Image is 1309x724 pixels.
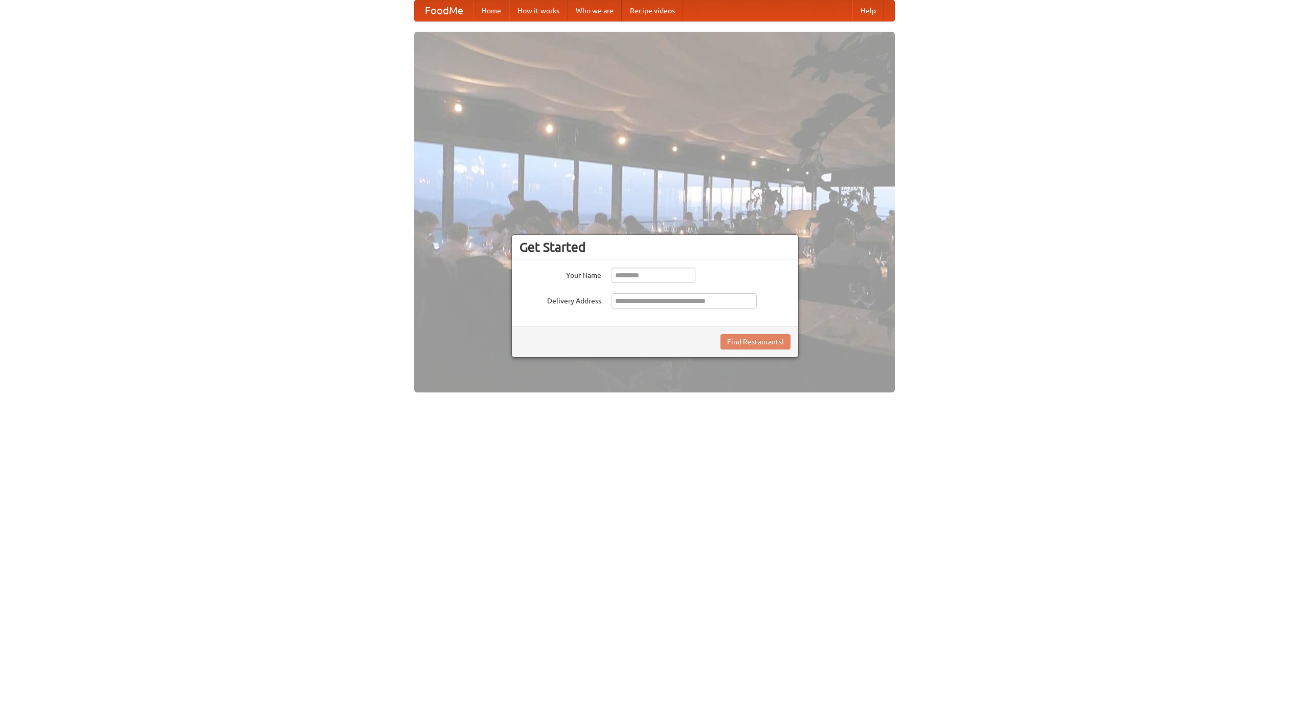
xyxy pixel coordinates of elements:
a: Help [852,1,884,21]
button: Find Restaurants! [720,334,791,349]
a: Who we are [568,1,622,21]
a: Home [473,1,509,21]
a: How it works [509,1,568,21]
h3: Get Started [520,239,791,255]
a: Recipe videos [622,1,683,21]
label: Your Name [520,268,601,280]
a: FoodMe [415,1,473,21]
label: Delivery Address [520,293,601,306]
